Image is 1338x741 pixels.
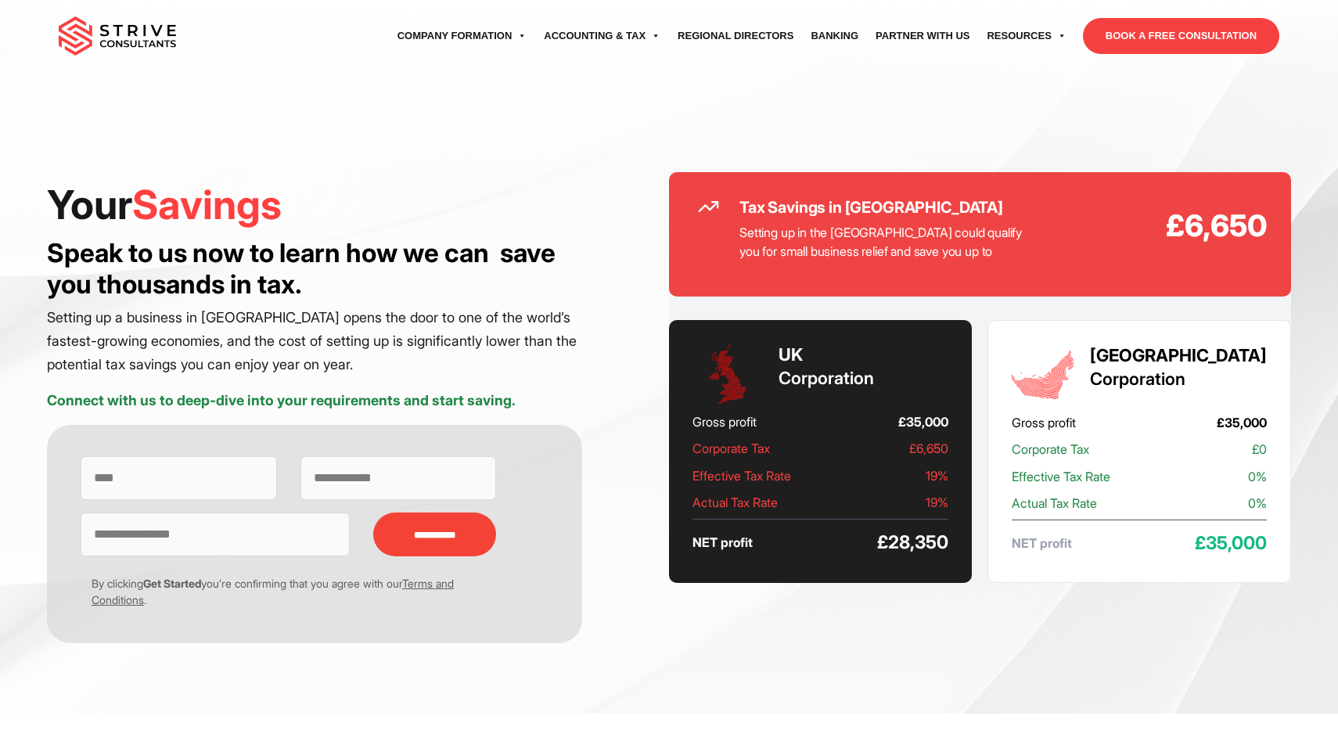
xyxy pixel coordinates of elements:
span: NET profit [692,531,753,553]
a: Resources [978,14,1074,58]
span: Effective Tax Rate [692,465,791,487]
span: 0% [1248,466,1267,487]
strong: £6,650 [1038,203,1268,248]
a: Company Formation [389,14,536,58]
a: Regional Directors [669,14,802,58]
span: Corporate Tax [1012,438,1089,460]
span: Gross profit [692,411,757,433]
a: Accounting & Tax [535,14,669,58]
a: Partner with Us [867,14,978,58]
a: Terms and Conditions [92,577,454,606]
span: £0 [1252,438,1267,460]
span: £28,350 [877,531,948,553]
form: Contact form [78,456,551,633]
span: £35,000 [1195,532,1267,554]
span: £35,000 [1217,412,1267,433]
p: Setting up in the [GEOGRAPHIC_DATA] could qualify you for small business relief and save you up to [739,223,1038,261]
span: 19% [926,491,948,513]
h2: Tax Savings in [GEOGRAPHIC_DATA] [739,196,1038,219]
span: Actual Tax Rate [1012,492,1097,514]
strong: Get Started [143,577,201,590]
h3: Corporation [1090,344,1267,391]
span: Actual Tax Rate [692,491,778,513]
strong: UK [779,344,803,365]
a: BOOK A FREE CONSULTATION [1083,18,1279,54]
span: Gross profit [1012,412,1076,433]
span: Effective Tax Rate [1012,466,1110,487]
span: £35,000 [898,411,948,433]
strong: Connect with us to deep-dive into your requirements and start saving. [47,392,516,408]
span: 0% [1248,492,1267,514]
h1: Your [47,180,582,229]
a: Banking [802,14,867,58]
p: Setting up a business in [GEOGRAPHIC_DATA] opens the door to one of the world’s fastest-growing e... [47,306,582,376]
strong: [GEOGRAPHIC_DATA] [1090,345,1267,365]
p: By clicking you’re confirming that you agree with our . [81,575,497,608]
img: main-logo.svg [59,16,176,56]
span: Corporate Tax [692,437,770,459]
h3: Corporation [779,344,874,390]
span: NET profit [1012,532,1072,554]
span: 19% [926,465,948,487]
span: Savings [132,181,282,228]
span: £6,650 [909,437,948,459]
h3: Speak to us now to learn how we can save you thousands in tax. [47,237,582,300]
